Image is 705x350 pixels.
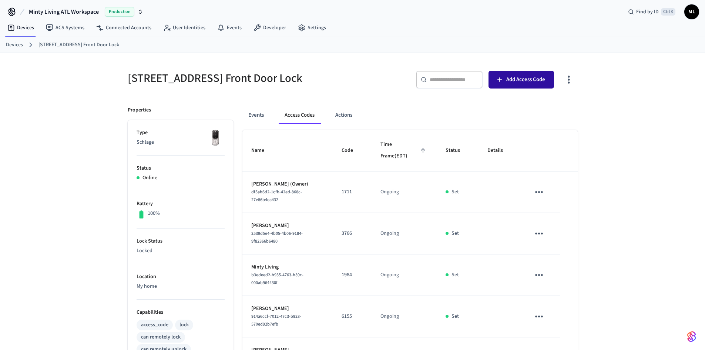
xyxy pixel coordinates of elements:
[141,333,181,341] div: can remotely lock
[489,71,554,89] button: Add Access Code
[636,8,659,16] span: Find by ID
[90,21,157,34] a: Connected Accounts
[661,8,675,16] span: Ctrl K
[40,21,90,34] a: ACS Systems
[251,222,324,230] p: [PERSON_NAME]
[137,283,225,290] p: My home
[342,145,363,156] span: Code
[137,200,225,208] p: Battery
[506,75,545,84] span: Add Access Code
[137,247,225,255] p: Locked
[487,145,513,156] span: Details
[251,189,302,203] span: df5ab6d2-1cfb-42ed-868c-27e86b4ea432
[372,171,437,213] td: Ongoing
[137,309,225,316] p: Capabilities
[251,305,324,313] p: [PERSON_NAME]
[451,188,459,196] p: Set
[329,106,358,124] button: Actions
[342,271,363,279] p: 1984
[128,71,348,86] h5: [STREET_ADDRESS] Front Door Lock
[446,145,470,156] span: Status
[242,106,270,124] button: Events
[372,254,437,296] td: Ongoing
[1,21,40,34] a: Devices
[206,129,225,147] img: Yale Assure Touchscreen Wifi Smart Lock, Satin Nickel, Front
[141,321,168,329] div: access_code
[137,129,225,137] p: Type
[137,164,225,172] p: Status
[622,5,681,19] div: Find by IDCtrl K
[685,5,698,19] span: ML
[251,313,301,327] span: 914a6ccf-7012-47c3-b923-570ed92b7efb
[211,21,248,34] a: Events
[137,273,225,281] p: Location
[684,4,699,19] button: ML
[251,272,303,286] span: b3edeed2-b935-4763-b39c-000ab964430f
[6,41,23,49] a: Devices
[142,174,157,182] p: Online
[292,21,332,34] a: Settings
[105,7,134,17] span: Production
[248,21,292,34] a: Developer
[29,7,99,16] span: Minty Living ATL Workspace
[251,145,274,156] span: Name
[279,106,320,124] button: Access Codes
[251,180,324,188] p: [PERSON_NAME] (Owner)
[251,230,303,244] span: 2539d5e4-4b05-4b06-9184-9f82366b6480
[251,263,324,271] p: Minty Living
[128,106,151,114] p: Properties
[38,41,119,49] a: [STREET_ADDRESS] Front Door Lock
[372,213,437,254] td: Ongoing
[372,296,437,337] td: Ongoing
[380,139,428,162] span: Time Frame(EDT)
[137,237,225,245] p: Lock Status
[137,139,225,146] p: Schlage
[451,230,459,237] p: Set
[242,106,578,124] div: ant example
[157,21,211,34] a: User Identities
[179,321,189,329] div: lock
[342,188,363,196] p: 1711
[451,313,459,320] p: Set
[148,210,160,217] p: 100%
[342,313,363,320] p: 6155
[342,230,363,237] p: 3766
[451,271,459,279] p: Set
[687,331,696,343] img: SeamLogoGradient.69752ec5.svg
